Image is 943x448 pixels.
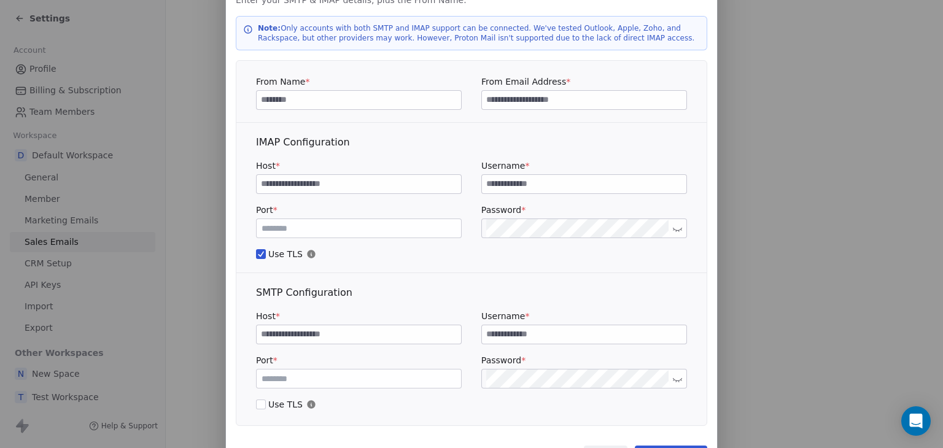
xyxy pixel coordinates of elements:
label: Username [481,310,687,322]
span: Use TLS [256,398,687,411]
button: Use TLS [256,248,266,260]
label: From Email Address [481,75,687,88]
label: Password [481,354,687,366]
div: IMAP Configuration [256,135,687,150]
label: Host [256,160,462,172]
button: Use TLS [256,398,266,411]
span: Use TLS [256,248,687,260]
p: Only accounts with both SMTP and IMAP support can be connected. We've tested Outlook, Apple, Zoho... [258,23,700,43]
label: Password [481,204,687,216]
label: Host [256,310,462,322]
label: From Name [256,75,462,88]
label: Port [256,354,462,366]
label: Username [481,160,687,172]
div: SMTP Configuration [256,285,687,300]
strong: Note: [258,24,281,33]
label: Port [256,204,462,216]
